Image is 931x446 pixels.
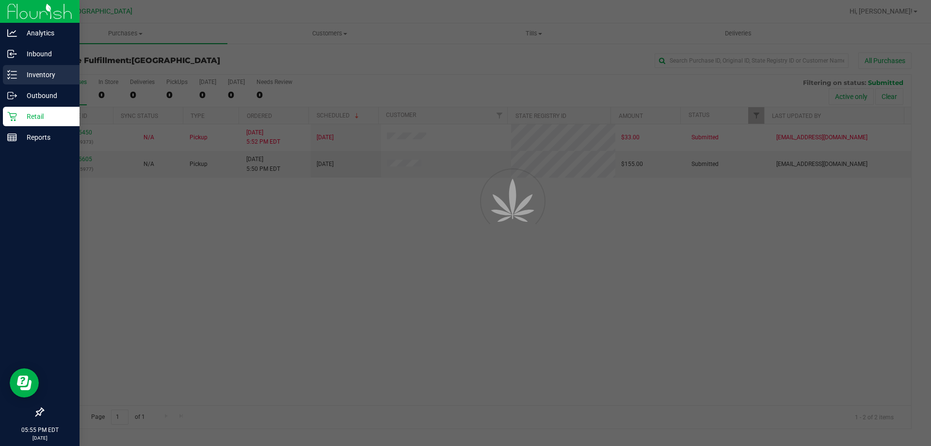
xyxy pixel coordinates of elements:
[17,27,75,39] p: Analytics
[17,48,75,60] p: Inbound
[7,70,17,80] inline-svg: Inventory
[7,132,17,142] inline-svg: Reports
[7,49,17,59] inline-svg: Inbound
[17,132,75,143] p: Reports
[4,434,75,442] p: [DATE]
[10,368,39,397] iframe: Resource center
[7,28,17,38] inline-svg: Analytics
[7,91,17,100] inline-svg: Outbound
[17,111,75,122] p: Retail
[17,90,75,101] p: Outbound
[17,69,75,81] p: Inventory
[4,426,75,434] p: 05:55 PM EDT
[7,112,17,121] inline-svg: Retail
